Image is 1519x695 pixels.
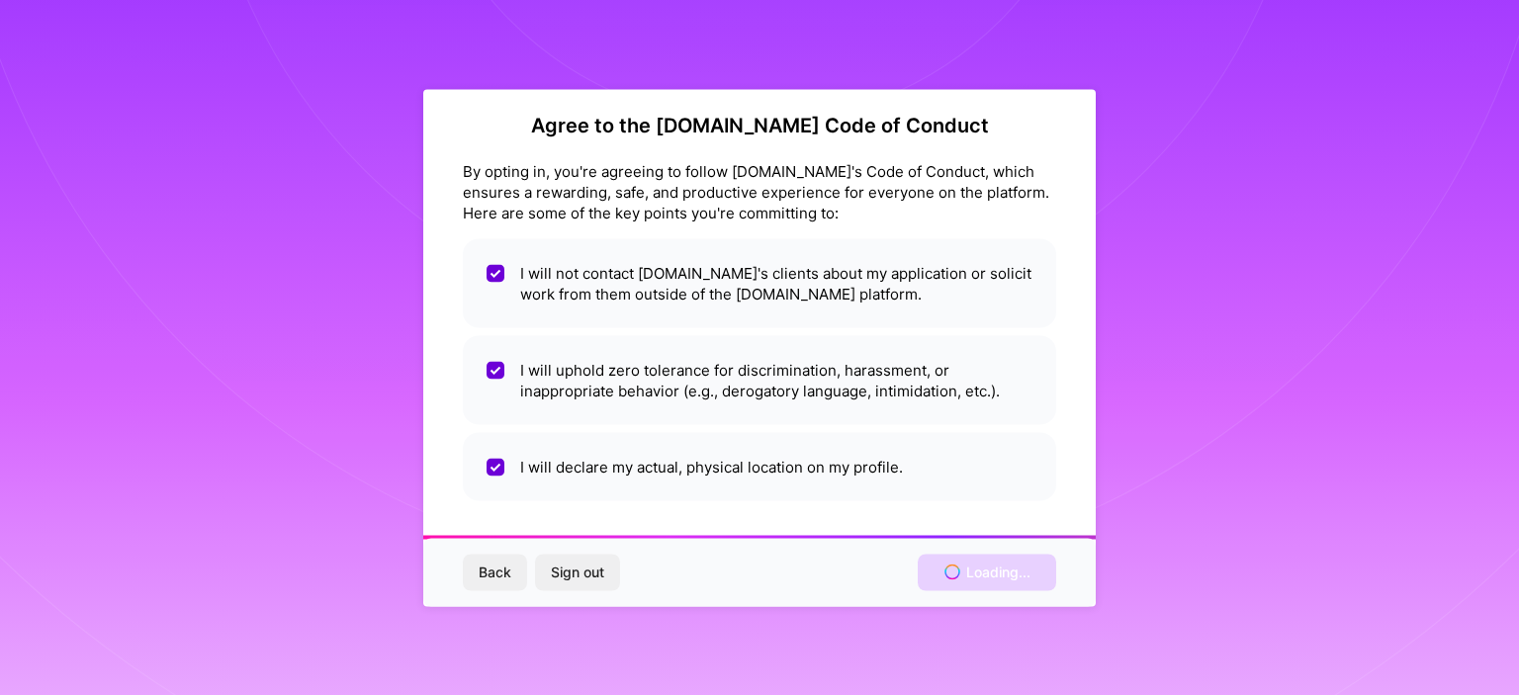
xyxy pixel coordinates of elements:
li: I will declare my actual, physical location on my profile. [463,432,1056,500]
button: Back [463,555,527,590]
button: Sign out [535,555,620,590]
div: By opting in, you're agreeing to follow [DOMAIN_NAME]'s Code of Conduct, which ensures a rewardin... [463,160,1056,222]
li: I will uphold zero tolerance for discrimination, harassment, or inappropriate behavior (e.g., der... [463,335,1056,424]
li: I will not contact [DOMAIN_NAME]'s clients about my application or solicit work from them outside... [463,238,1056,327]
span: Back [479,563,511,582]
span: Sign out [551,563,604,582]
h2: Agree to the [DOMAIN_NAME] Code of Conduct [463,113,1056,136]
